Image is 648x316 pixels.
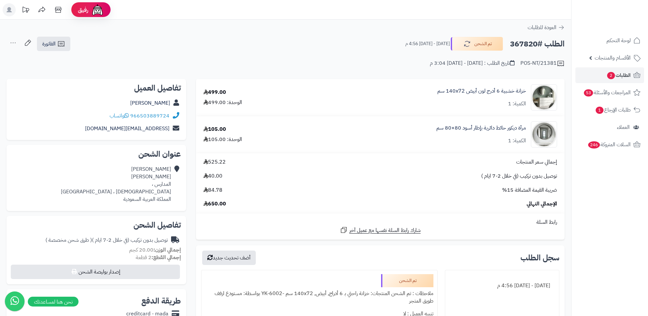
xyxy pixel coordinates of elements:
[203,172,222,180] span: 40.00
[42,40,56,48] span: الفاتورة
[85,125,169,132] a: [EMAIL_ADDRESS][DOMAIN_NAME]
[340,226,421,234] a: شارك رابط السلة نفسها مع عميل آخر
[12,221,181,229] h2: تفاصيل الشحن
[588,141,600,149] span: 246
[437,87,526,95] a: خزانة خشبية 6 أدرج لون أبيض 140x72 سم
[203,89,226,96] div: 499.00
[381,274,433,287] div: تم الشحن
[595,105,631,114] span: طلبات الإرجاع
[17,3,34,18] a: تحديثات المنصة
[595,106,604,114] span: 1
[508,100,526,108] div: الكمية: 1
[531,84,557,111] img: 1746709299-1702541934053-68567865785768-1000x1000-90x90.jpg
[481,172,557,180] span: توصيل بدون تركيب (في خلال 2-7 ايام )
[508,137,526,145] div: الكمية: 1
[61,166,171,203] div: [PERSON_NAME] [PERSON_NAME] المدارس ، [DEMOGRAPHIC_DATA] ، [GEOGRAPHIC_DATA] المملكة العربية السع...
[12,150,181,158] h2: عنوان الشحن
[37,37,70,51] a: الفاتورة
[595,53,631,62] span: الأقسام والمنتجات
[110,112,129,120] a: واتساب
[510,37,565,51] h2: الطلب #367820
[202,251,256,265] button: أضف تحديث جديد
[527,200,557,208] span: الإجمالي النهائي
[203,186,222,194] span: 84.78
[405,41,450,47] small: [DATE] - [DATE] 4:56 م
[606,36,631,45] span: لوحة التحكم
[531,121,557,148] img: 1753182545-1-90x90.jpg
[203,158,226,166] span: 525.22
[583,88,631,97] span: المراجعات والأسئلة
[575,137,644,152] a: السلات المتروكة246
[575,102,644,118] a: طلبات الإرجاع1
[203,136,242,143] div: الوحدة: 105.00
[141,297,181,305] h2: طريقة الدفع
[516,158,557,166] span: إجمالي سعر المنتجات
[130,99,170,107] a: [PERSON_NAME]
[45,237,168,244] div: توصيل بدون تركيب (في خلال 2-7 ايام )
[502,186,557,194] span: ضريبة القيمة المضافة 15%
[203,200,226,208] span: 650.00
[587,140,631,149] span: السلات المتروكة
[91,3,104,16] img: ai-face.png
[449,279,555,292] div: [DATE] - [DATE] 4:56 م
[129,246,181,254] small: 20.00 كجم
[617,123,630,132] span: العملاء
[528,24,565,31] a: العودة للطلبات
[130,112,169,120] a: 966503889724
[203,99,242,106] div: الوحدة: 499.00
[151,254,181,261] strong: إجمالي القطع:
[153,246,181,254] strong: إجمالي الوزن:
[584,89,593,97] span: 53
[136,254,181,261] small: 2 قطعة
[349,227,421,234] span: شارك رابط السلة نفسها مع عميل آخر
[575,67,644,83] a: الطلبات2
[520,60,565,67] div: POS-NT/21381
[430,60,515,67] div: تاريخ الطلب : [DATE] - [DATE] 3:04 م
[575,33,644,48] a: لوحة التحكم
[607,72,615,79] span: 2
[528,24,556,31] span: العودة للطلبات
[575,119,644,135] a: العملاء
[11,265,180,279] button: إصدار بوليصة الشحن
[199,219,562,226] div: رابط السلة
[451,37,503,51] button: تم الشحن
[45,236,92,244] span: ( طرق شحن مخصصة )
[520,254,559,262] h3: سجل الطلب
[78,6,88,14] span: رفيق
[604,5,642,19] img: logo-2.png
[12,84,181,92] h2: تفاصيل العميل
[205,287,433,307] div: ملاحظات : تم الشحن المنتجات: خزانة راحتي بـ 6 أدراج, أبيض, ‎140x72 سم‏ -YK-6002 بواسطة: مستودع ار...
[575,85,644,100] a: المراجعات والأسئلة53
[203,126,226,133] div: 105.00
[436,124,526,132] a: مرآة ديكور حائط دائرية بإطار أسود 80×80 سم
[606,71,631,80] span: الطلبات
